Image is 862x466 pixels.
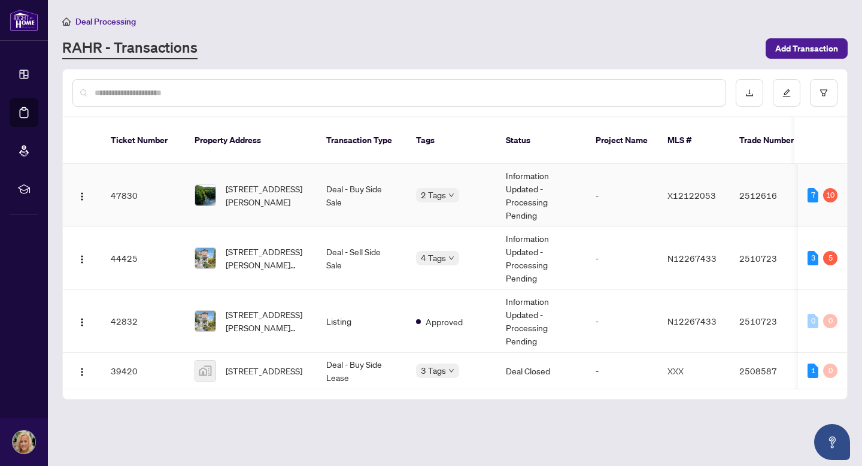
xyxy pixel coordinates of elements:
[62,17,71,26] span: home
[406,117,496,164] th: Tags
[72,361,92,380] button: Logo
[448,255,454,261] span: down
[808,314,818,328] div: 0
[782,89,791,97] span: edit
[448,192,454,198] span: down
[13,431,35,453] img: Profile Icon
[775,39,838,58] span: Add Transaction
[72,186,92,205] button: Logo
[667,253,717,264] span: N12267433
[226,182,307,208] span: [STREET_ADDRESS][PERSON_NAME]
[730,290,814,353] td: 2510723
[448,368,454,374] span: down
[101,353,185,389] td: 39420
[426,315,463,328] span: Approved
[72,249,92,268] button: Logo
[730,164,814,227] td: 2512616
[317,117,406,164] th: Transaction Type
[730,117,814,164] th: Trade Number
[667,365,684,376] span: XXX
[586,353,658,389] td: -
[77,317,87,327] img: Logo
[586,227,658,290] td: -
[72,311,92,331] button: Logo
[496,164,586,227] td: Information Updated - Processing Pending
[317,353,406,389] td: Deal - Buy Side Lease
[195,185,215,205] img: thumbnail-img
[195,248,215,268] img: thumbnail-img
[773,79,800,107] button: edit
[317,290,406,353] td: Listing
[730,227,814,290] td: 2510723
[226,245,307,271] span: [STREET_ADDRESS][PERSON_NAME][PERSON_NAME]
[814,424,850,460] button: Open asap
[745,89,754,97] span: download
[101,290,185,353] td: 42832
[496,227,586,290] td: Information Updated - Processing Pending
[421,251,446,265] span: 4 Tags
[101,117,185,164] th: Ticket Number
[317,164,406,227] td: Deal - Buy Side Sale
[496,353,586,389] td: Deal Closed
[736,79,763,107] button: download
[77,192,87,201] img: Logo
[730,353,814,389] td: 2508587
[421,364,446,377] span: 3 Tags
[62,38,198,59] a: RAHR - Transactions
[819,89,828,97] span: filter
[77,255,87,264] img: Logo
[808,188,818,202] div: 7
[226,364,302,377] span: [STREET_ADDRESS]
[75,16,136,27] span: Deal Processing
[810,79,837,107] button: filter
[667,316,717,326] span: N12267433
[496,290,586,353] td: Information Updated - Processing Pending
[808,251,818,265] div: 3
[823,364,837,378] div: 0
[766,38,848,59] button: Add Transaction
[101,227,185,290] td: 44425
[823,251,837,265] div: 5
[823,314,837,328] div: 0
[586,290,658,353] td: -
[226,308,307,334] span: [STREET_ADDRESS][PERSON_NAME][PERSON_NAME]
[77,367,87,377] img: Logo
[195,361,215,381] img: thumbnail-img
[667,190,716,201] span: X12122053
[823,188,837,202] div: 10
[586,117,658,164] th: Project Name
[195,311,215,331] img: thumbnail-img
[101,164,185,227] td: 47830
[421,188,446,202] span: 2 Tags
[586,164,658,227] td: -
[185,117,317,164] th: Property Address
[658,117,730,164] th: MLS #
[496,117,586,164] th: Status
[808,364,818,378] div: 1
[10,9,38,31] img: logo
[317,227,406,290] td: Deal - Sell Side Sale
